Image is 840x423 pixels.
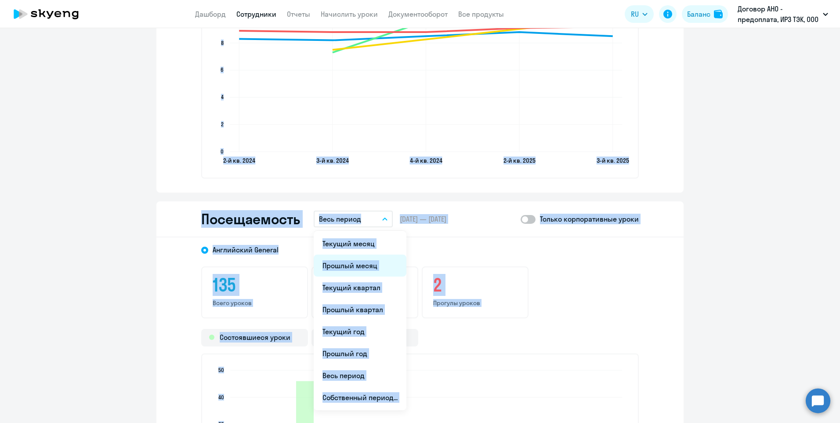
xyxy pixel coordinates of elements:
text: 4-й кв. 2024 [410,157,442,164]
span: Английский General [213,245,279,255]
span: RU [631,9,639,19]
a: Отчеты [287,10,310,18]
text: 0 [221,148,224,155]
text: 2-й кв. 2024 [223,157,255,164]
button: Весь период [314,211,393,227]
img: balance [714,10,723,18]
p: Прогулы уроков [433,299,517,307]
div: Баланс [687,9,710,19]
text: 8 [221,40,224,46]
h3: 135 [213,274,297,295]
p: Весь период [319,214,361,224]
p: Договор АНО - предоплата, ИРЗ ТЭК, ООО [738,4,819,25]
text: 2-й кв. 2025 [503,157,536,164]
text: 4 [221,94,224,100]
text: 40 [218,394,224,401]
span: [DATE] — [DATE] [400,214,446,224]
button: RU [625,5,654,23]
text: 50 [218,367,224,373]
button: Договор АНО - предоплата, ИРЗ ТЭК, ООО [733,4,833,25]
h3: 2 [433,274,517,295]
ul: RU [314,231,406,410]
text: 3-й кв. 2024 [316,157,349,164]
div: Прогулы [311,329,418,346]
h2: Посещаемость [201,210,300,228]
p: Только корпоративные уроки [540,214,639,224]
p: Всего уроков [213,299,297,307]
a: Все продукты [458,10,504,18]
a: Дашборд [195,10,226,18]
text: 6 [221,66,224,73]
text: 3-й кв. 2025 [597,157,629,164]
div: Состоявшиеся уроки [201,329,308,346]
a: Начислить уроки [321,10,378,18]
button: Балансbalance [682,5,728,23]
a: Сотрудники [236,10,276,18]
a: Документооборот [388,10,448,18]
text: 2 [221,121,224,128]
